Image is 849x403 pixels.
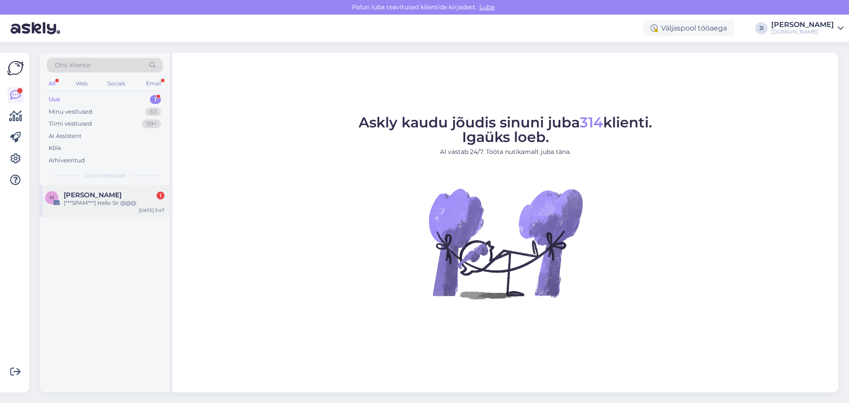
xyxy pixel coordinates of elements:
[139,207,164,214] div: [DATE] 5:47
[755,22,768,35] div: JI
[50,194,54,201] span: H
[142,119,161,128] div: 99+
[49,132,81,141] div: AI Assistent
[359,114,652,146] span: Askly kaudu jõudis sinuni juba klienti. Igaüks loeb.
[771,21,844,35] a: [PERSON_NAME][DOMAIN_NAME]
[157,192,164,200] div: 1
[49,107,92,116] div: Minu vestlused
[7,60,24,77] img: Askly Logo
[74,78,89,89] div: Web
[145,107,161,116] div: 63
[49,119,92,128] div: Tiimi vestlused
[580,114,603,131] span: 314
[359,147,652,157] p: AI vastab 24/7. Tööta nutikamalt juba täna.
[643,20,734,36] div: Väljaspool tööaega
[106,78,127,89] div: Socials
[49,95,60,104] div: Uus
[771,28,834,35] div: [DOMAIN_NAME]
[150,95,161,104] div: 1
[771,21,834,28] div: [PERSON_NAME]
[144,78,163,89] div: Email
[49,144,61,153] div: Kõik
[55,61,90,70] span: Otsi kliente
[49,156,85,165] div: Arhiveeritud
[426,164,585,323] img: No Chat active
[47,78,57,89] div: All
[64,191,122,199] span: Hrithika Verma
[84,172,126,180] span: Uued vestlused
[477,3,497,11] span: Luba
